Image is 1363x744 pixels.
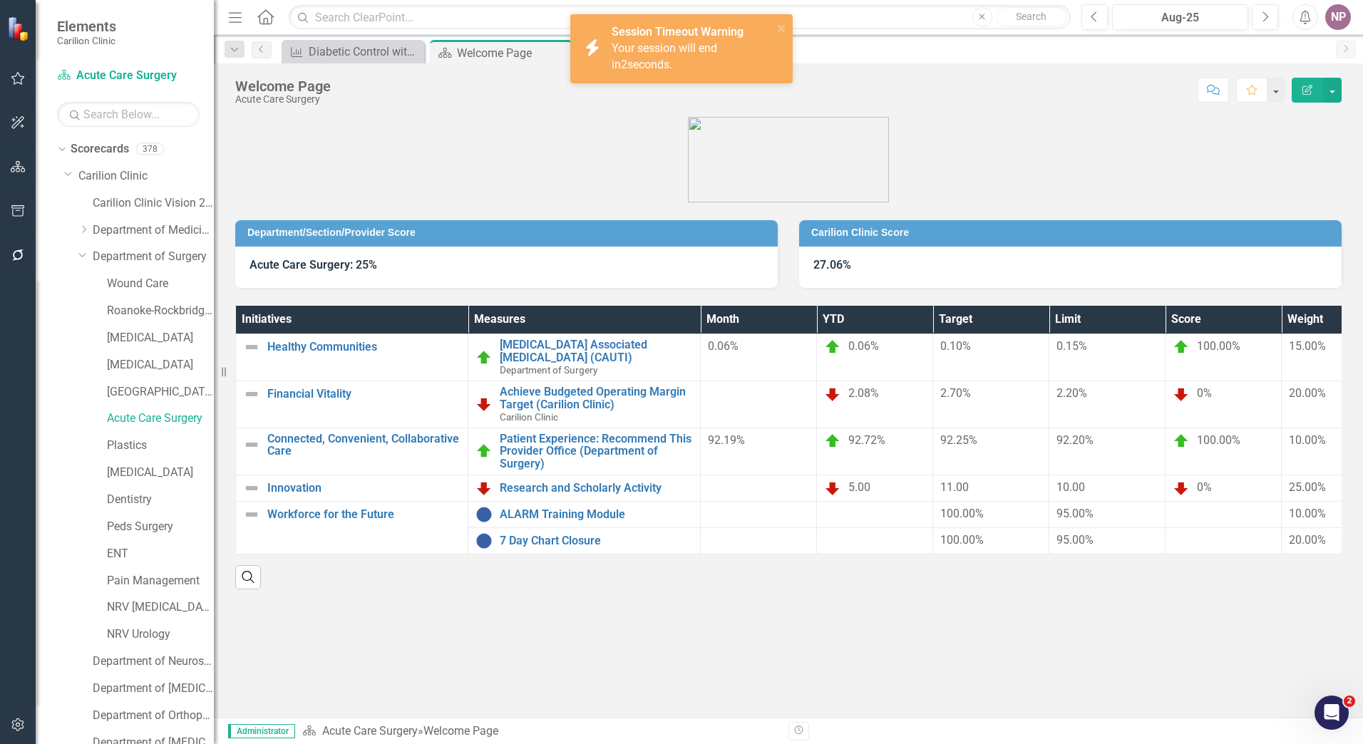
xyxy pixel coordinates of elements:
button: Aug-25 [1112,4,1248,30]
img: Not Defined [243,506,260,523]
img: Below Plan [1173,386,1190,403]
div: Aug-25 [1117,9,1243,26]
a: Connected, Convenient, Collaborative Care [267,433,461,458]
input: Search ClearPoint... [289,5,1071,30]
span: 15.00% [1289,339,1326,353]
a: Acute Care Surgery [57,68,200,84]
img: On Target [475,349,493,366]
td: Double-Click to Edit Right Click for Context Menu [468,527,701,554]
span: 0.06% [848,339,879,353]
span: 92.20% [1056,433,1094,447]
span: 95.00% [1056,533,1094,547]
a: [GEOGRAPHIC_DATA] [107,384,214,401]
a: Healthy Communities [267,341,461,353]
img: carilion%20clinic%20logo%202.0.png [688,117,889,202]
h3: Department/Section/Provider Score [247,227,771,238]
img: On Target [1173,433,1190,450]
strong: 27.06% [813,258,851,272]
img: Below Plan [475,480,493,497]
a: Achieve Budgeted Operating Margin Target (Carilion Clinic) [500,386,693,410]
a: Plastics [107,438,214,454]
span: 2.08% [848,386,879,400]
span: 2.20% [1056,386,1087,400]
a: Department of [MEDICAL_DATA] Test [93,681,214,697]
div: Welcome Page [235,78,331,94]
a: NRV [MEDICAL_DATA] [107,599,214,616]
div: Welcome Page [457,44,569,62]
a: [MEDICAL_DATA] Associated [MEDICAL_DATA] (CAUTI) [500,339,693,363]
td: Double-Click to Edit Right Click for Context Menu [468,334,701,381]
input: Search Below... [57,102,200,127]
a: Department of Orthopaedics [93,708,214,724]
button: close [777,20,787,36]
span: 2.70% [940,386,971,400]
span: 92.19% [708,433,745,447]
a: Acute Care Surgery [322,724,418,738]
span: Department of Surgery [500,364,597,376]
h3: Carilion Clinic Score [811,227,1334,238]
a: ALARM Training Module [500,508,693,521]
span: 25.00% [1289,480,1326,494]
span: 100.00% [1197,339,1240,353]
strong: Session Timeout Warning [612,25,744,38]
a: NRV Urology [107,626,214,643]
button: Search [996,7,1067,27]
span: Administrator [228,724,295,738]
a: [MEDICAL_DATA] [107,357,214,373]
button: NP [1325,4,1351,30]
td: Double-Click to Edit Right Click for Context Menu [236,501,468,554]
span: Elements [57,18,116,35]
span: 10.00% [1289,507,1326,520]
img: No Information [475,532,493,549]
a: Roanoke-Rockbridge Urology [107,303,214,319]
a: Carilion Clinic [78,168,214,185]
div: Diabetic Control with A1C <9% [309,43,421,61]
span: 92.25% [940,433,977,447]
span: 5.00 [848,480,870,494]
span: Your session will end in seconds. [612,41,717,71]
img: Not Defined [243,436,260,453]
a: Pain Management [107,573,214,589]
a: [MEDICAL_DATA] [107,330,214,346]
a: Scorecards [71,141,129,157]
span: 2 [621,58,627,71]
td: Double-Click to Edit Right Click for Context Menu [468,428,701,475]
span: 0% [1197,386,1212,400]
img: Not Defined [243,480,260,497]
a: Carilion Clinic Vision 2025 Scorecard [93,195,214,212]
img: Below Plan [1173,480,1190,497]
a: Innovation [267,482,461,495]
span: 0.15% [1056,339,1087,353]
span: 2 [1344,696,1355,707]
a: ENT [107,546,214,562]
span: Carilion Clinic [500,411,558,423]
a: Patient Experience: Recommend This Provider Office (Department of Surgery) [500,433,693,470]
span: 0% [1197,480,1212,494]
span: 0.10% [940,339,971,353]
a: Department of Neurosurgery [93,653,214,670]
a: Workforce for the Future [267,508,461,521]
td: Double-Click to Edit Right Click for Context Menu [468,381,701,428]
span: Search [1016,11,1046,22]
iframe: Intercom live chat [1315,696,1349,730]
a: Acute Care Surgery [107,410,214,427]
img: Not Defined [243,386,260,403]
img: On Target [824,433,841,450]
a: 7 Day Chart Closure [500,534,693,547]
td: Double-Click to Edit Right Click for Context Menu [468,501,701,527]
a: Peds Surgery [107,519,214,535]
img: Not Defined [243,339,260,356]
span: 100.00% [940,507,984,520]
div: 378 [136,143,164,155]
img: Below Plan [475,396,493,413]
a: Dentistry [107,492,214,508]
img: No Information [475,506,493,523]
td: Double-Click to Edit Right Click for Context Menu [236,381,468,428]
img: On Target [1173,339,1190,356]
small: Carilion Clinic [57,35,116,46]
img: ClearPoint Strategy [7,16,32,41]
span: 100.00% [940,533,984,547]
a: Wound Care [107,276,214,292]
a: Department of Medicine [93,222,214,239]
span: 10.00 [1056,480,1085,494]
